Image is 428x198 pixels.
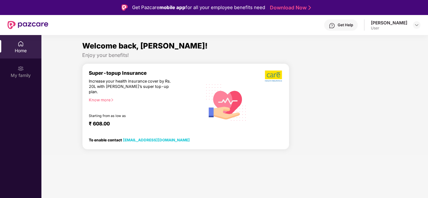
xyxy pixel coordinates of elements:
[110,98,114,102] span: right
[202,78,251,127] img: svg+xml;base64,PHN2ZyB4bWxucz0iaHR0cDovL3d3dy53My5vcmcvMjAwMC9zdmciIHhtbG5zOnhsaW5rPSJodHRwOi8vd3...
[8,21,48,29] img: New Pazcare Logo
[89,138,190,142] div: To enable contact
[89,98,198,102] div: Know more
[159,4,185,10] strong: mobile app
[18,65,24,72] img: svg+xml;base64,PHN2ZyB3aWR0aD0iMjAiIGhlaWdodD0iMjAiIHZpZXdCb3g9IjAgMCAyMCAyMCIgZmlsbD0ibm9uZSIgeG...
[82,41,208,50] span: Welcome back, [PERSON_NAME]!
[18,41,24,47] img: svg+xml;base64,PHN2ZyBpZD0iSG9tZSIgeG1sbnM9Imh0dHA6Ly93d3cudzMub3JnLzIwMDAvc3ZnIiB3aWR0aD0iMjAiIG...
[82,52,387,58] div: Enjoy your benefits!
[414,23,419,28] img: svg+xml;base64,PHN2ZyBpZD0iRHJvcGRvd24tMzJ4MzIiIHhtbG5zPSJodHRwOi8vd3d3LnczLm9yZy8yMDAwL3N2ZyIgd2...
[371,20,407,26] div: [PERSON_NAME]
[89,70,202,76] div: Super-topup Insurance
[132,4,265,11] div: Get Pazcare for all your employee benefits need
[329,23,335,29] img: svg+xml;base64,PHN2ZyBpZD0iSGVscC0zMngzMiIgeG1sbnM9Imh0dHA6Ly93d3cudzMub3JnLzIwMDAvc3ZnIiB3aWR0aD...
[270,4,309,11] a: Download Now
[89,114,175,118] div: Starting from as low as
[338,23,353,28] div: Get Help
[123,138,190,142] a: [EMAIL_ADDRESS][DOMAIN_NAME]
[265,70,283,82] img: b5dec4f62d2307b9de63beb79f102df3.png
[371,26,407,31] div: User
[308,4,311,11] img: Stroke
[121,4,128,11] img: Logo
[89,79,175,95] div: Increase your health insurance cover by Rs. 20L with [PERSON_NAME]’s super top-up plan.
[89,121,196,128] div: ₹ 608.00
